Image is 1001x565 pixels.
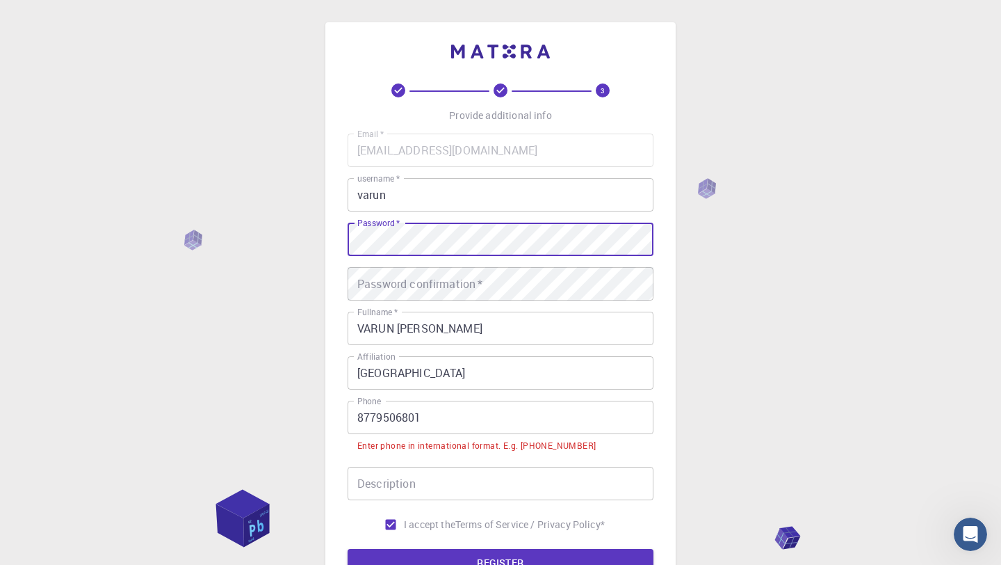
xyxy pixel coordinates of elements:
label: Fullname [357,306,398,318]
a: Terms of Service / Privacy Policy* [455,518,605,532]
label: Affiliation [357,351,395,363]
text: 3 [601,86,605,95]
p: Provide additional info [449,109,551,122]
div: Enter phone in international format. E.g. [PHONE_NUMBER] [357,439,596,453]
label: Phone [357,395,381,407]
span: I accept the [404,518,455,532]
iframe: Intercom live chat [954,518,987,551]
label: Password [357,217,400,229]
label: Email [357,128,384,140]
p: Terms of Service / Privacy Policy * [455,518,605,532]
label: username [357,173,400,184]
